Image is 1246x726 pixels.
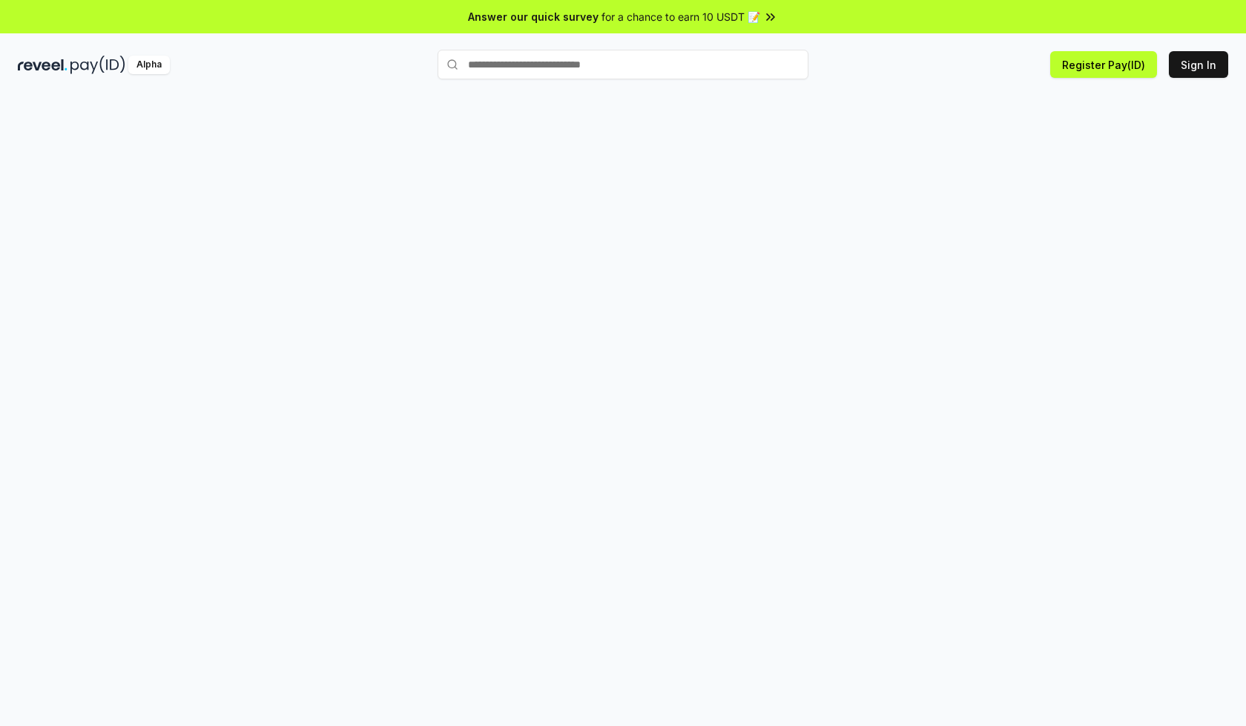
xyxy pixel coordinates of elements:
[1169,51,1228,78] button: Sign In
[1050,51,1157,78] button: Register Pay(ID)
[70,56,125,74] img: pay_id
[18,56,67,74] img: reveel_dark
[128,56,170,74] div: Alpha
[601,9,760,24] span: for a chance to earn 10 USDT 📝
[468,9,599,24] span: Answer our quick survey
